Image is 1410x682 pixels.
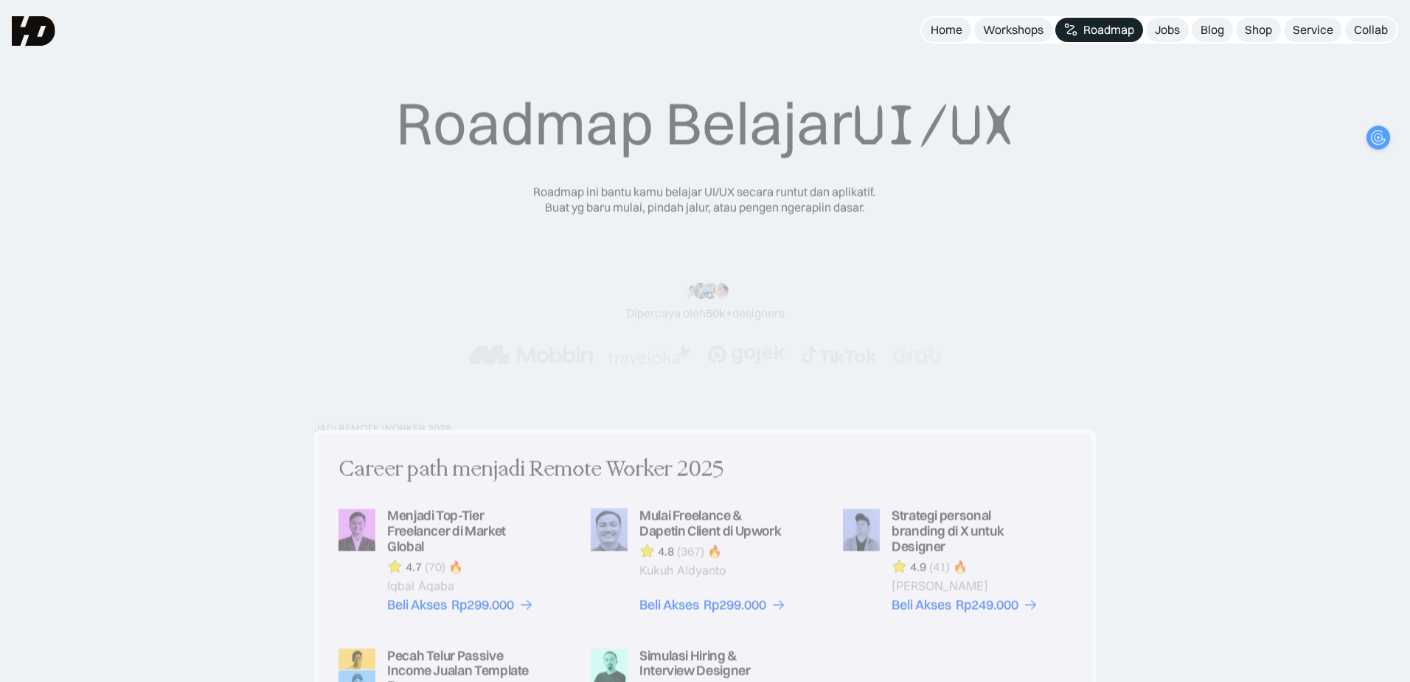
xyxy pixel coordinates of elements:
div: Roadmap Belajar [396,88,1015,161]
div: Service [1293,22,1333,38]
div: Career path menjadi Remote Worker 2025 [338,455,723,486]
div: Collab [1354,22,1388,38]
div: Beli Akses [387,598,447,613]
a: Service [1284,18,1342,42]
a: Collab [1345,18,1397,42]
a: Blog [1192,18,1233,42]
div: Dipercaya oleh designers [626,306,785,321]
div: Jobs [1155,22,1180,38]
a: Beli AksesRp299.000 [387,598,534,613]
a: Beli AksesRp249.000 [892,598,1038,613]
div: Rp299.000 [451,598,514,613]
div: Beli Akses [892,598,951,613]
div: Rp299.000 [704,598,766,613]
div: Roadmap ini bantu kamu belajar UI/UX secara runtut dan aplikatif. Buat yg baru mulai, pindah jalu... [521,185,889,216]
a: Shop [1236,18,1281,42]
a: Roadmap [1055,18,1143,42]
div: Workshops [983,22,1043,38]
a: Jobs [1146,18,1189,42]
a: Beli AksesRp299.000 [639,598,786,613]
div: Rp249.000 [956,598,1018,613]
a: Workshops [974,18,1052,42]
div: Shop [1245,22,1272,38]
span: UI/UX [852,90,1015,161]
span: 50k+ [706,306,732,320]
a: Home [922,18,971,42]
div: Home [931,22,962,38]
div: Roadmap [1083,22,1134,38]
div: Beli Akses [639,598,699,613]
div: Blog [1201,22,1224,38]
div: Jadi Remote Worker 2025 [314,422,451,435]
